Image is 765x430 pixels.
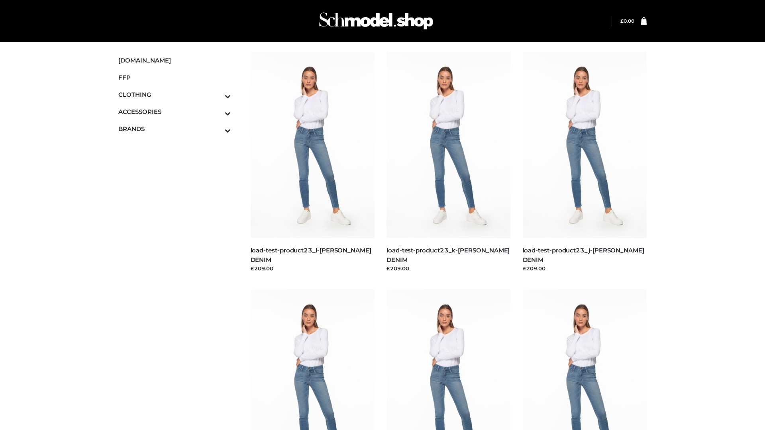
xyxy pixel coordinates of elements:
span: £ [620,18,624,24]
a: [DOMAIN_NAME] [118,52,231,69]
span: [DOMAIN_NAME] [118,56,231,65]
div: £209.00 [523,264,647,272]
div: £209.00 [251,264,375,272]
a: load-test-product23_l-[PERSON_NAME] DENIM [251,246,371,263]
button: Toggle Submenu [203,120,231,137]
a: FFP [118,69,231,86]
a: BRANDSToggle Submenu [118,120,231,137]
a: £0.00 [620,18,634,24]
button: Toggle Submenu [203,103,231,120]
button: Toggle Submenu [203,86,231,103]
span: BRANDS [118,124,231,133]
img: Schmodel Admin 964 [316,5,436,37]
a: CLOTHINGToggle Submenu [118,86,231,103]
span: CLOTHING [118,90,231,99]
div: £209.00 [386,264,511,272]
bdi: 0.00 [620,18,634,24]
a: load-test-product23_j-[PERSON_NAME] DENIM [523,246,644,263]
a: ACCESSORIESToggle Submenu [118,103,231,120]
a: load-test-product23_k-[PERSON_NAME] DENIM [386,246,510,263]
span: ACCESSORIES [118,107,231,116]
span: FFP [118,73,231,82]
